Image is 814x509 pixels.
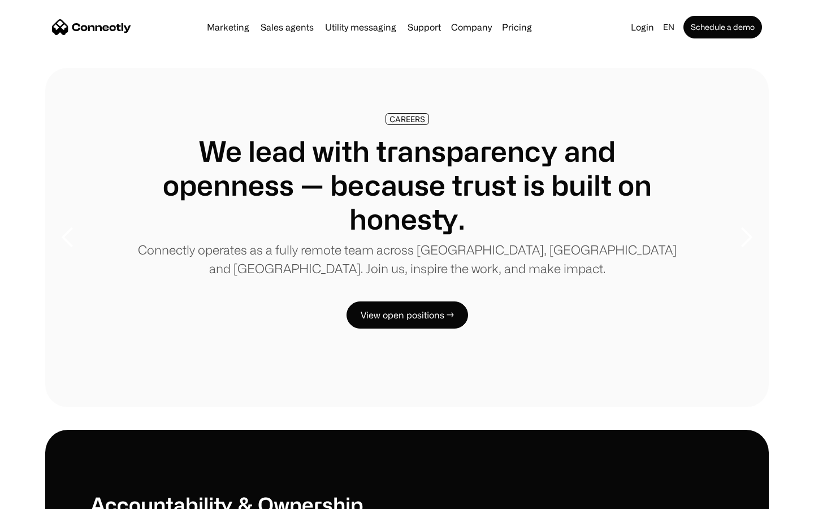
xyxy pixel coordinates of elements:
ul: Language list [23,489,68,505]
div: Company [451,19,492,35]
a: Support [403,23,445,32]
a: Marketing [202,23,254,32]
aside: Language selected: English [11,488,68,505]
div: en [663,19,674,35]
a: Pricing [497,23,536,32]
a: Login [626,19,659,35]
p: Connectly operates as a fully remote team across [GEOGRAPHIC_DATA], [GEOGRAPHIC_DATA] and [GEOGRA... [136,240,678,278]
div: CAREERS [389,115,425,123]
a: Sales agents [256,23,318,32]
h1: We lead with transparency and openness — because trust is built on honesty. [136,134,678,236]
a: Utility messaging [321,23,401,32]
a: View open positions → [347,301,468,329]
a: Schedule a demo [683,16,762,38]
